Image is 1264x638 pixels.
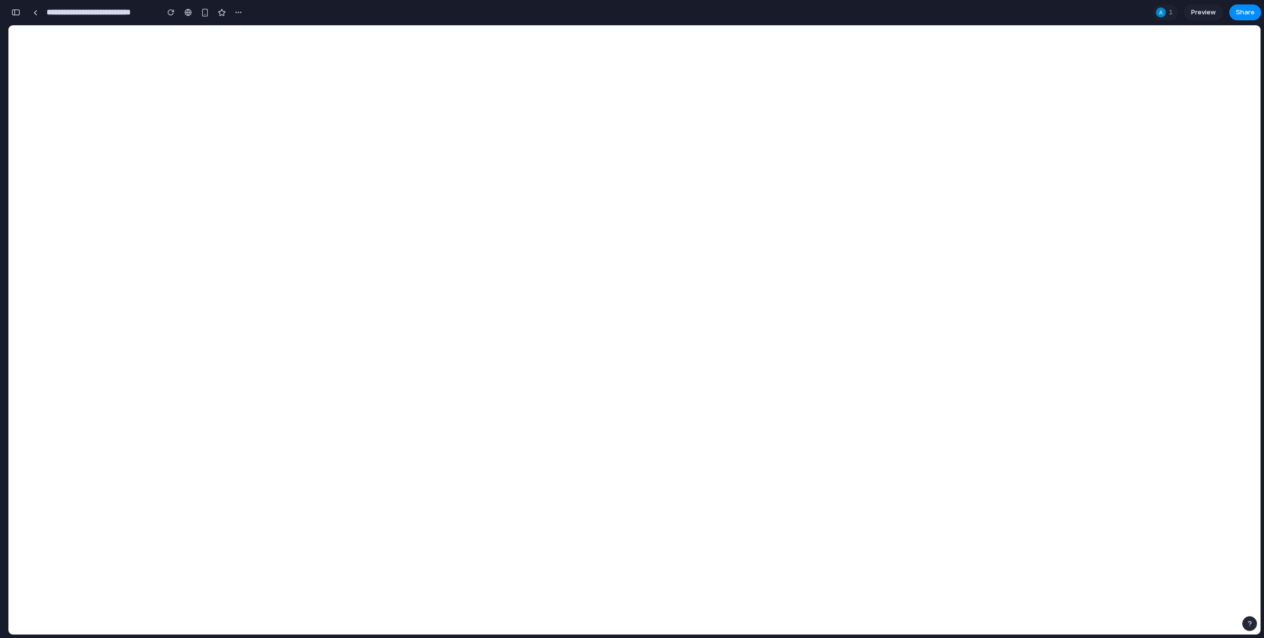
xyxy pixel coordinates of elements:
span: Share [1236,7,1255,17]
div: 1 [1153,4,1178,20]
iframe: To enrich screen reader interactions, please activate Accessibility in Grammarly extension settings [8,25,1261,635]
span: Preview [1191,7,1216,17]
span: 1 [1169,7,1176,17]
button: Share [1229,4,1261,20]
a: Preview [1184,4,1223,20]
